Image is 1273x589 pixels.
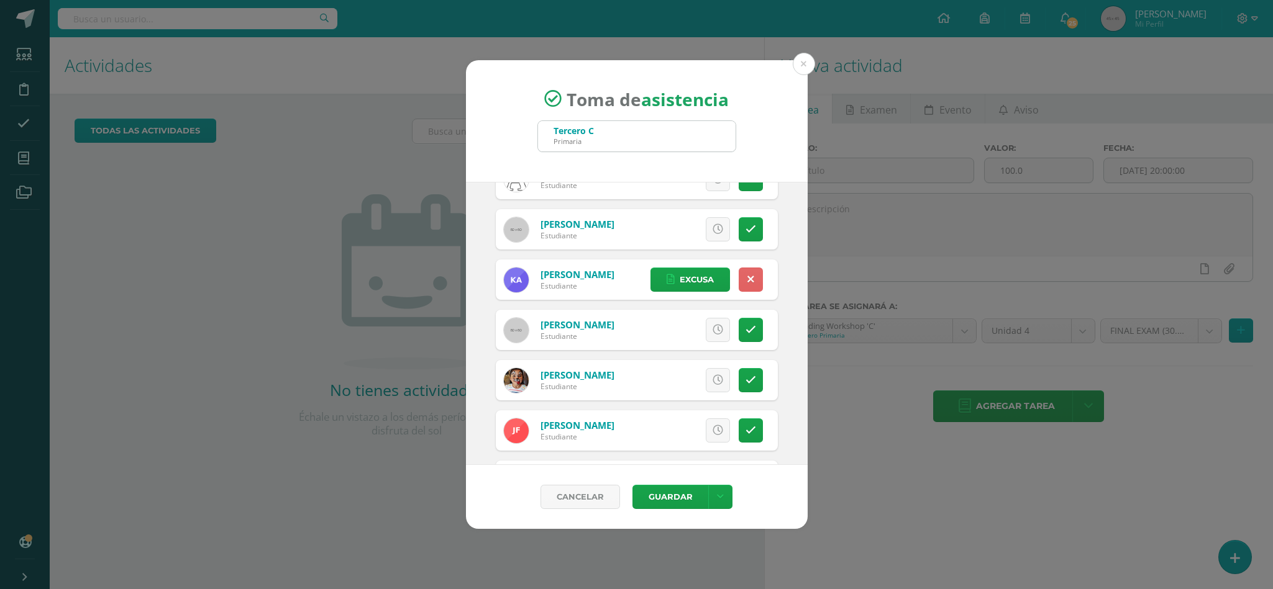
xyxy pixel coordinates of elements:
a: [PERSON_NAME] [541,318,614,331]
a: [PERSON_NAME] [541,268,614,281]
a: [PERSON_NAME] [541,419,614,431]
img: 60x60 [504,217,529,242]
img: 5aadcd8a8ca3bee67df3127d057ba263.png [504,418,529,443]
div: Estudiante [541,281,614,291]
div: Estudiante [541,431,614,442]
div: Primaria [554,137,594,146]
div: Tercero C [554,125,594,137]
div: Estudiante [541,180,642,191]
img: 75809c6dc9d3a3d9de85594d051312e2.png [504,268,529,292]
img: 60x60 [504,318,529,343]
strong: asistencia [641,87,729,110]
button: Close (Esc) [793,53,815,75]
a: [PERSON_NAME] [541,369,614,381]
img: ba9689b0aaa4ade154b0541c910644ea.png [504,368,529,393]
a: Excusa [650,268,730,292]
div: Estudiante [541,230,614,241]
input: Busca un grado o sección aquí... [538,121,736,151]
a: [PERSON_NAME] [541,218,614,230]
a: Cancelar [541,485,620,509]
div: Estudiante [541,381,614,392]
span: Toma de [567,87,729,110]
button: Guardar [632,485,708,509]
span: Excusa [680,268,714,291]
div: Estudiante [541,331,614,341]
